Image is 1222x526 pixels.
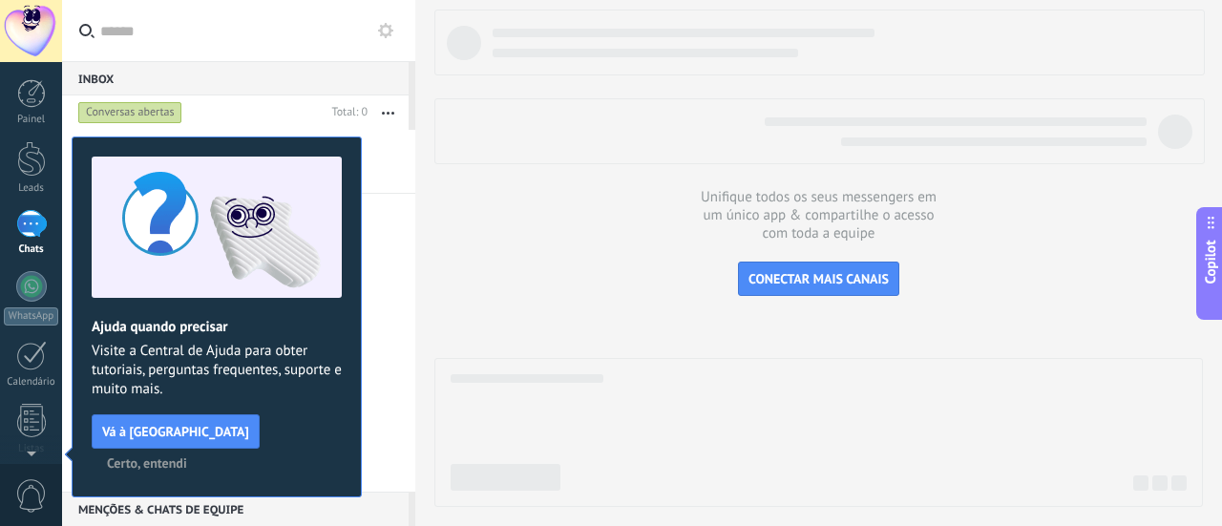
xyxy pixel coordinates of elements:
div: Calendário [4,376,59,389]
div: Menções & Chats de equipe [62,492,409,526]
div: Painel [4,114,59,126]
button: Vá à [GEOGRAPHIC_DATA] [92,414,260,449]
div: Conversas abertas [78,101,182,124]
span: Certo, entendi [107,456,187,470]
button: CONECTAR MAIS CANAIS [738,262,899,296]
div: Inbox [62,61,409,95]
div: Chats [4,243,59,256]
div: Leads [4,182,59,195]
div: Total: 0 [325,103,368,122]
span: Vá à [GEOGRAPHIC_DATA] [102,425,249,438]
h2: Ajuda quando precisar [92,318,342,336]
span: CONECTAR MAIS CANAIS [748,270,889,287]
div: WhatsApp [4,307,58,326]
span: Visite a Central de Ajuda para obter tutoriais, perguntas frequentes, suporte e muito mais. [92,342,342,399]
button: Certo, entendi [98,449,196,477]
span: Copilot [1201,240,1220,284]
